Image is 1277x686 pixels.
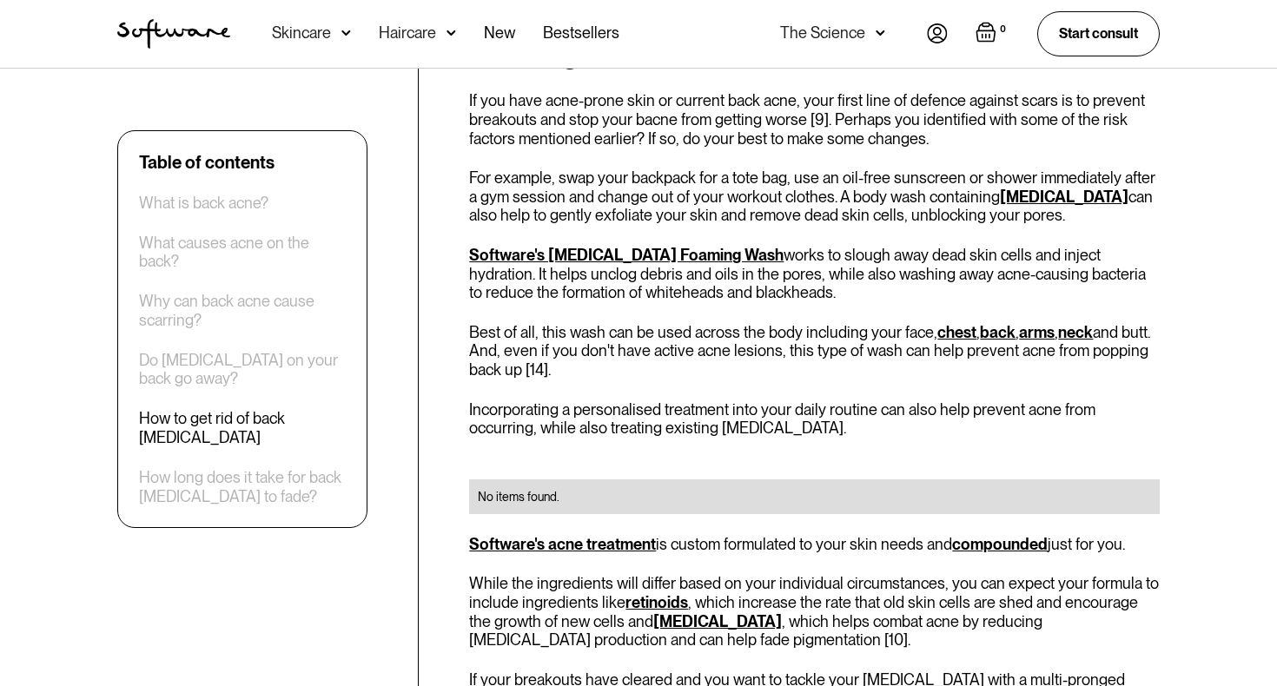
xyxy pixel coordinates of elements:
a: [MEDICAL_DATA] [653,612,782,630]
h2: How to get rid of back [MEDICAL_DATA] [469,39,1160,70]
a: compounded [952,535,1048,553]
p: If you have acne-prone skin or current back acne, your first line of defence against scars is to ... [469,91,1160,148]
div: Skincare [272,24,331,42]
p: works to slough away dead skin cells and inject hydration. It helps unclog debris and oils in the... [469,246,1160,302]
div: Table of contents [139,152,275,173]
a: What is back acne? [139,194,268,213]
a: How long does it take for back [MEDICAL_DATA] to fade? [139,468,346,505]
a: Why can back acne cause scarring? [139,293,346,330]
a: home [117,19,230,49]
div: 0 [996,22,1009,37]
a: Open empty cart [976,22,1009,46]
a: chest [937,323,976,341]
a: retinoids [625,593,688,611]
img: arrow down [447,24,456,42]
a: How to get rid of back [MEDICAL_DATA] [139,410,346,447]
div: No items found. [478,488,1151,505]
a: Do [MEDICAL_DATA] on your back go away? [139,351,346,388]
a: neck [1058,323,1093,341]
a: arms [1019,323,1055,341]
p: Best of all, this wash can be used across the body including your face, , , , and butt. And, even... [469,323,1160,379]
a: Software's [MEDICAL_DATA] Foaming Wash [469,246,784,264]
p: While the ingredients will differ based on your individual circumstances, you can expect your for... [469,574,1160,649]
a: Software's acne treatment [469,535,656,553]
a: Start consult [1037,11,1160,56]
img: arrow down [341,24,351,42]
a: [MEDICAL_DATA] [1000,188,1128,206]
img: arrow down [876,24,885,42]
div: The Science [780,24,865,42]
a: What causes acne on the back? [139,234,346,271]
img: Software Logo [117,19,230,49]
a: back [980,323,1016,341]
p: For example, swap your backpack for a tote bag, use an oil-free sunscreen or shower immediately a... [469,168,1160,225]
div: Haircare [379,24,436,42]
p: Incorporating a personalised treatment into your daily routine can also help prevent acne from oc... [469,400,1160,438]
p: is custom formulated to your skin needs and just for you. [469,535,1160,554]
